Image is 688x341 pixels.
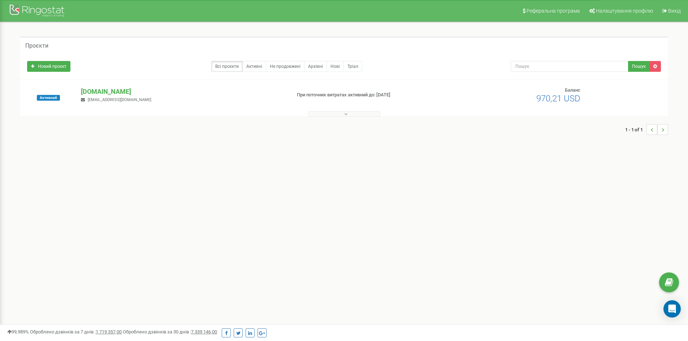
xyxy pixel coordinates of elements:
[663,300,681,318] div: Open Intercom Messenger
[191,329,217,335] u: 7 339 146,00
[625,117,668,142] nav: ...
[211,61,243,72] a: Всі проєкти
[596,8,653,14] span: Налаштування профілю
[7,329,29,335] span: 99,989%
[625,124,646,135] span: 1 - 1 of 1
[527,8,580,14] span: Реферальна програма
[297,92,447,99] p: При поточних витратах активний до: [DATE]
[96,329,122,335] u: 1 719 357,00
[565,87,580,93] span: Баланс
[81,87,285,96] p: [DOMAIN_NAME]
[88,97,151,102] span: [EMAIL_ADDRESS][DOMAIN_NAME]
[343,61,362,72] a: Тріал
[668,8,681,14] span: Вихід
[30,329,122,335] span: Оброблено дзвінків за 7 днів :
[27,61,70,72] a: Новий проєкт
[326,61,344,72] a: Нові
[304,61,327,72] a: Архівні
[123,329,217,335] span: Оброблено дзвінків за 30 днів :
[242,61,266,72] a: Активні
[628,61,650,72] button: Пошук
[511,61,628,72] input: Пошук
[37,95,60,101] span: Активний
[25,43,48,49] h5: Проєкти
[266,61,304,72] a: Не продовжені
[536,93,580,104] span: 970,21 USD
